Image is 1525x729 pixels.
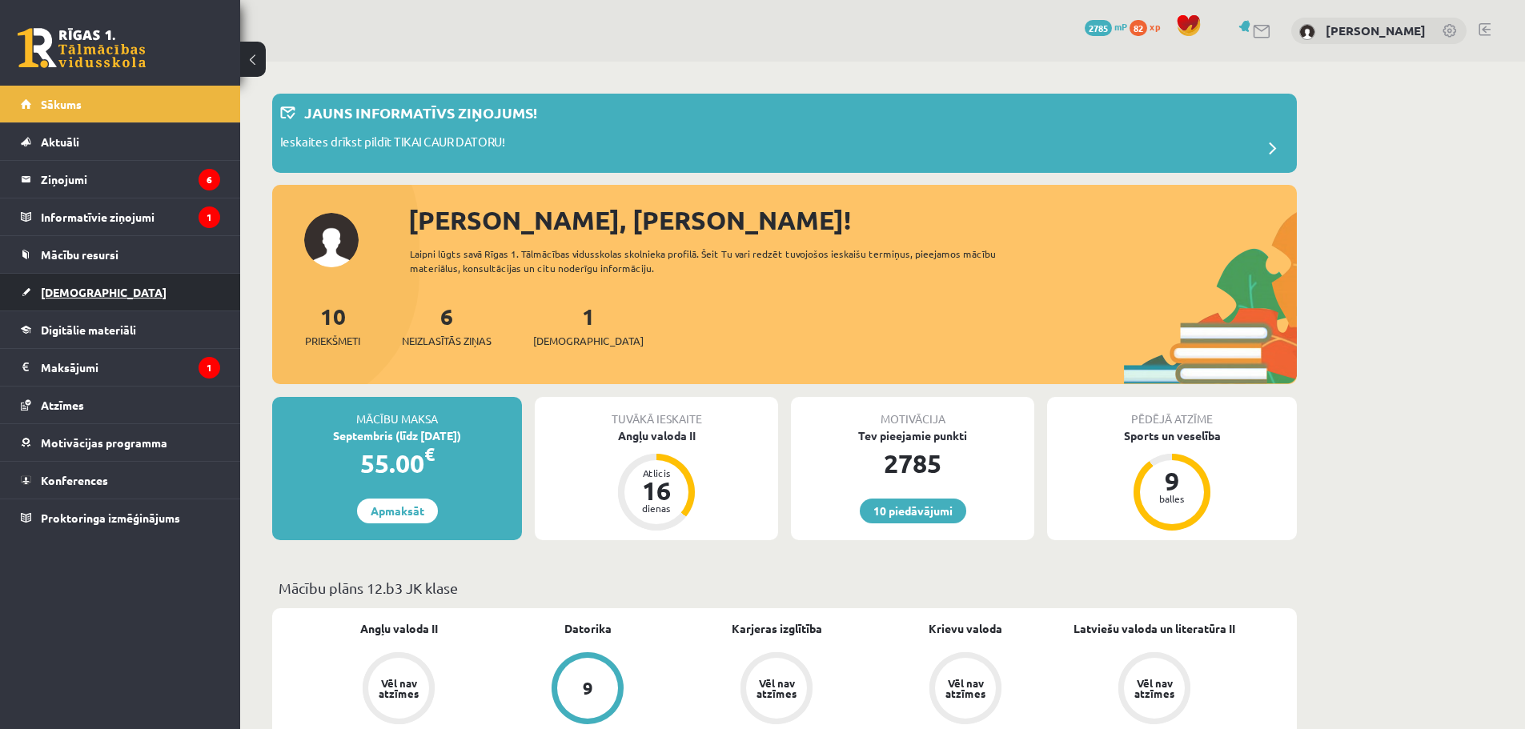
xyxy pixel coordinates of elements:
[304,102,537,123] p: Jauns informatīvs ziņojums!
[280,133,505,155] p: Ieskaites drīkst pildīt TIKAI CAUR DATORU!
[199,169,220,190] i: 6
[1130,20,1168,33] a: 82 xp
[41,398,84,412] span: Atzīmes
[791,427,1034,444] div: Tev pieejamie punkti
[304,652,493,727] a: Vēl nav atzīmes
[21,198,220,235] a: Informatīvie ziņojumi1
[21,349,220,386] a: Maksājumi1
[410,246,1025,275] div: Laipni lūgts savā Rīgas 1. Tālmācības vidusskolas skolnieka profilā. Šeit Tu vari redzēt tuvojošo...
[533,302,644,349] a: 1[DEMOGRAPHIC_DATA]
[1148,468,1196,494] div: 9
[41,511,180,525] span: Proktoringa izmēģinājums
[583,679,593,697] div: 9
[18,28,146,68] a: Rīgas 1. Tālmācības vidusskola
[754,678,799,699] div: Vēl nav atzīmes
[535,427,778,533] a: Angļu valoda II Atlicis 16 dienas
[1085,20,1127,33] a: 2785 mP
[41,198,220,235] legend: Informatīvie ziņojumi
[402,302,492,349] a: 6Neizlasītās ziņas
[682,652,871,727] a: Vēl nav atzīmes
[943,678,988,699] div: Vēl nav atzīmes
[871,652,1060,727] a: Vēl nav atzīmes
[632,478,680,503] div: 16
[199,357,220,379] i: 1
[41,322,136,337] span: Digitālie materiāli
[21,387,220,423] a: Atzīmes
[564,620,612,637] a: Datorika
[1060,652,1249,727] a: Vēl nav atzīmes
[376,678,421,699] div: Vēl nav atzīmes
[535,427,778,444] div: Angļu valoda II
[41,435,167,450] span: Motivācijas programma
[41,161,220,198] legend: Ziņojumi
[535,397,778,427] div: Tuvākā ieskaite
[21,311,220,348] a: Digitālie materiāli
[305,333,360,349] span: Priekšmeti
[41,285,167,299] span: [DEMOGRAPHIC_DATA]
[424,443,435,466] span: €
[21,161,220,198] a: Ziņojumi6
[533,333,644,349] span: [DEMOGRAPHIC_DATA]
[632,468,680,478] div: Atlicis
[272,397,522,427] div: Mācību maksa
[305,302,360,349] a: 10Priekšmeti
[632,503,680,513] div: dienas
[21,236,220,273] a: Mācību resursi
[21,86,220,122] a: Sākums
[199,206,220,228] i: 1
[41,134,79,149] span: Aktuāli
[1148,494,1196,503] div: balles
[21,274,220,310] a: [DEMOGRAPHIC_DATA]
[1132,678,1177,699] div: Vēl nav atzīmes
[1114,20,1127,33] span: mP
[1150,20,1160,33] span: xp
[279,577,1290,599] p: Mācību plāns 12.b3 JK klase
[1047,427,1297,533] a: Sports un veselība 9 balles
[493,652,682,727] a: 9
[1047,397,1297,427] div: Pēdējā atzīme
[1047,427,1297,444] div: Sports un veselība
[21,499,220,536] a: Proktoringa izmēģinājums
[41,473,108,487] span: Konferences
[21,462,220,499] a: Konferences
[791,444,1034,483] div: 2785
[41,97,82,111] span: Sākums
[41,349,220,386] legend: Maksājumi
[1299,24,1315,40] img: Kristīne Santa Pētersone
[41,247,118,262] span: Mācību resursi
[360,620,438,637] a: Angļu valoda II
[357,499,438,523] a: Apmaksāt
[929,620,1002,637] a: Krievu valoda
[21,424,220,461] a: Motivācijas programma
[1130,20,1147,36] span: 82
[272,444,522,483] div: 55.00
[791,397,1034,427] div: Motivācija
[402,333,492,349] span: Neizlasītās ziņas
[860,499,966,523] a: 10 piedāvājumi
[280,102,1289,165] a: Jauns informatīvs ziņojums! Ieskaites drīkst pildīt TIKAI CAUR DATORU!
[21,123,220,160] a: Aktuāli
[1074,620,1235,637] a: Latviešu valoda un literatūra II
[272,427,522,444] div: Septembris (līdz [DATE])
[732,620,822,637] a: Karjeras izglītība
[1085,20,1112,36] span: 2785
[408,201,1297,239] div: [PERSON_NAME], [PERSON_NAME]!
[1326,22,1426,38] a: [PERSON_NAME]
